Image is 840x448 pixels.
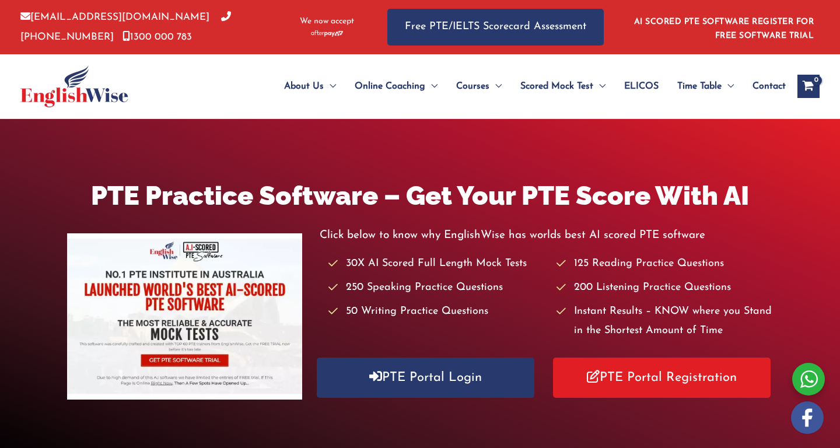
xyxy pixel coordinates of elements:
h1: PTE Practice Software – Get Your PTE Score With AI [67,177,773,214]
img: cropped-ew-logo [20,65,128,107]
span: Time Table [677,66,722,107]
a: PTE Portal Login [317,358,534,398]
li: Instant Results – KNOW where you Stand in the Shortest Amount of Time [556,302,773,341]
span: Online Coaching [355,66,425,107]
span: About Us [284,66,324,107]
li: 50 Writing Practice Questions [328,302,545,321]
span: Menu Toggle [425,66,437,107]
a: ELICOS [615,66,668,107]
img: Afterpay-Logo [311,30,343,37]
li: 200 Listening Practice Questions [556,278,773,297]
span: Menu Toggle [722,66,734,107]
a: View Shopping Cart, empty [797,75,820,98]
span: Menu Toggle [593,66,605,107]
a: Scored Mock TestMenu Toggle [511,66,615,107]
aside: Header Widget 1 [627,8,820,46]
a: Free PTE/IELTS Scorecard Assessment [387,9,604,45]
span: Scored Mock Test [520,66,593,107]
a: CoursesMenu Toggle [447,66,511,107]
a: Contact [743,66,786,107]
a: PTE Portal Registration [553,358,771,398]
span: Contact [752,66,786,107]
a: AI SCORED PTE SOFTWARE REGISTER FOR FREE SOFTWARE TRIAL [634,17,814,40]
nav: Site Navigation: Main Menu [256,66,786,107]
span: Menu Toggle [489,66,502,107]
p: Click below to know why EnglishWise has worlds best AI scored PTE software [320,226,772,245]
span: Courses [456,66,489,107]
li: 125 Reading Practice Questions [556,254,773,274]
li: 250 Speaking Practice Questions [328,278,545,297]
a: Online CoachingMenu Toggle [345,66,447,107]
a: Time TableMenu Toggle [668,66,743,107]
a: About UsMenu Toggle [275,66,345,107]
img: white-facebook.png [791,401,824,434]
li: 30X AI Scored Full Length Mock Tests [328,254,545,274]
a: [PHONE_NUMBER] [20,12,231,41]
a: 1300 000 783 [123,32,192,42]
span: ELICOS [624,66,659,107]
img: pte-institute-main [67,233,302,400]
span: We now accept [300,16,354,27]
a: [EMAIL_ADDRESS][DOMAIN_NAME] [20,12,209,22]
span: Menu Toggle [324,66,336,107]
